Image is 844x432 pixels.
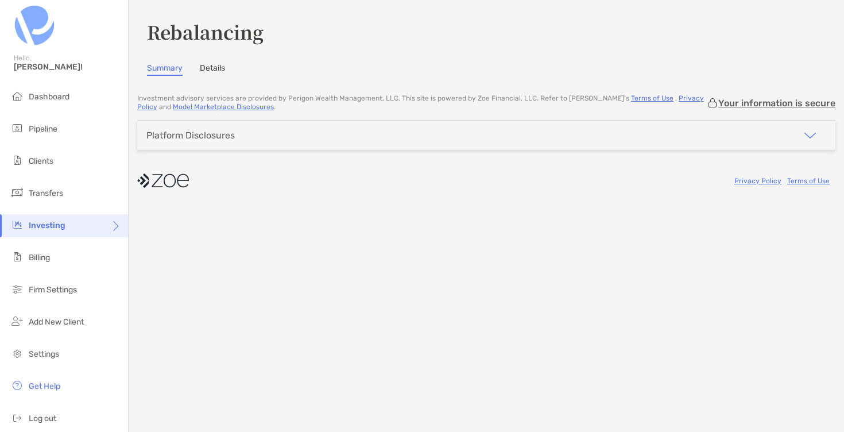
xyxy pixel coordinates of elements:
[137,94,707,111] p: Investment advisory services are provided by Perigon Wealth Management, LLC . This site is powere...
[146,130,235,141] div: Platform Disclosures
[734,177,781,185] a: Privacy Policy
[29,124,57,134] span: Pipeline
[10,250,24,264] img: billing icon
[147,18,826,45] h3: Rebalancing
[29,92,69,102] span: Dashboard
[14,5,55,46] img: Zoe Logo
[137,168,189,194] img: company logo
[631,94,673,102] a: Terms of Use
[10,314,24,328] img: add_new_client icon
[200,63,225,76] a: Details
[173,103,274,111] a: Model Marketplace Disclosures
[29,414,56,423] span: Log out
[10,346,24,360] img: settings icon
[10,186,24,199] img: transfers icon
[10,218,24,232] img: investing icon
[147,63,183,76] a: Summary
[10,121,24,135] img: pipeline icon
[787,177,830,185] a: Terms of Use
[29,253,50,263] span: Billing
[29,188,63,198] span: Transfers
[10,282,24,296] img: firm-settings icon
[10,153,24,167] img: clients icon
[10,89,24,103] img: dashboard icon
[29,285,77,295] span: Firm Settings
[137,94,704,111] a: Privacy Policy
[29,381,60,391] span: Get Help
[718,98,835,109] p: Your information is secure
[14,62,121,72] span: [PERSON_NAME]!
[29,221,65,230] span: Investing
[29,349,59,359] span: Settings
[803,129,817,142] img: icon arrow
[10,411,24,425] img: logout icon
[29,156,53,166] span: Clients
[29,317,84,327] span: Add New Client
[10,379,24,392] img: get-help icon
